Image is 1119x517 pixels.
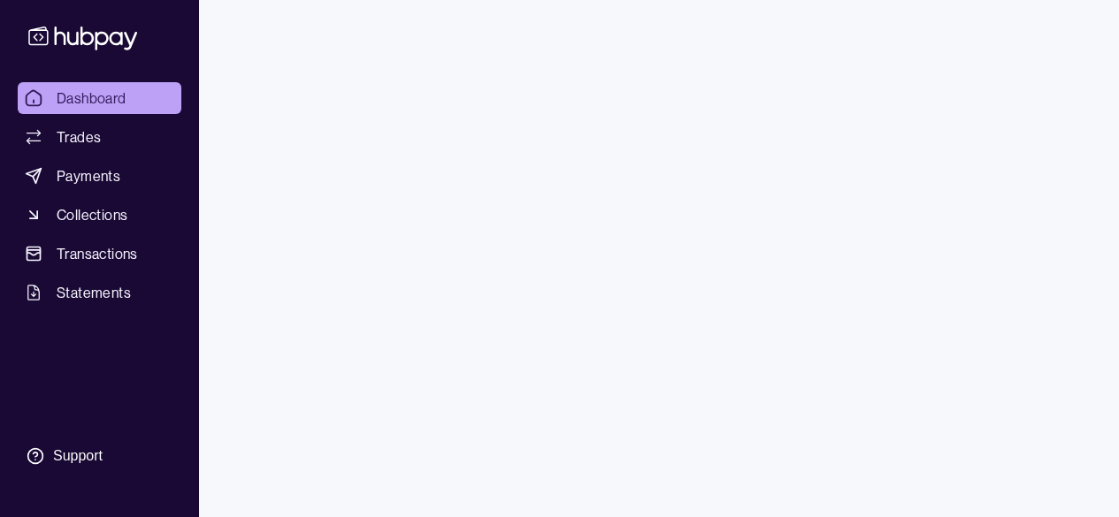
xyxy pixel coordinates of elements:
span: Collections [57,204,127,225]
a: Statements [18,277,181,308]
a: Trades [18,121,181,153]
a: Payments [18,160,181,192]
a: Collections [18,199,181,231]
span: Trades [57,126,101,148]
div: Support [53,446,103,466]
span: Payments [57,165,120,186]
a: Dashboard [18,82,181,114]
span: Dashboard [57,87,126,109]
span: Statements [57,282,131,303]
span: Transactions [57,243,138,264]
a: Support [18,437,181,475]
a: Transactions [18,238,181,270]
